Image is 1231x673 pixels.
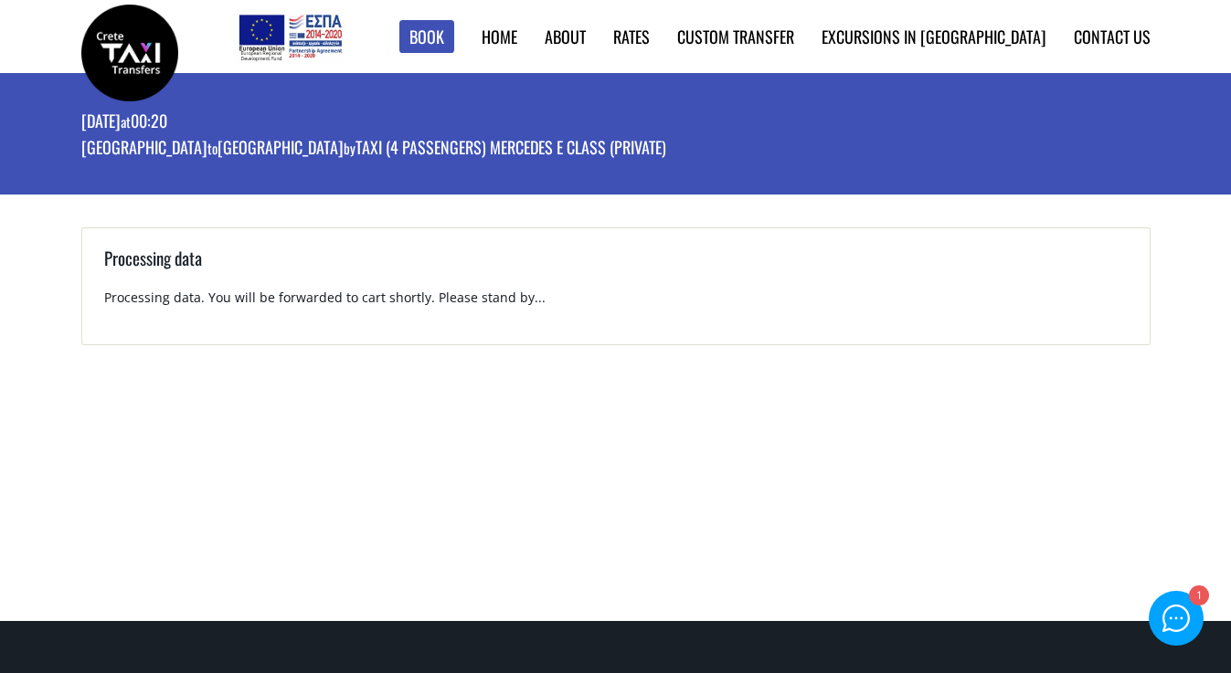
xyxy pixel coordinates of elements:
[677,25,794,48] a: Custom Transfer
[613,25,650,48] a: Rates
[482,25,517,48] a: Home
[1074,25,1151,48] a: Contact us
[81,136,666,163] p: [GEOGRAPHIC_DATA] [GEOGRAPHIC_DATA] Taxi (4 passengers) Mercedes E Class (private)
[104,289,1128,322] p: Processing data. You will be forwarded to cart shortly. Please stand by...
[236,9,345,64] img: e-bannersEUERDF180X90.jpg
[1188,587,1207,606] div: 1
[822,25,1046,48] a: Excursions in [GEOGRAPHIC_DATA]
[344,138,356,158] small: by
[104,246,1128,289] h3: Processing data
[545,25,586,48] a: About
[399,20,454,54] a: Book
[81,110,666,136] p: [DATE] 00:20
[207,138,218,158] small: to
[81,41,178,60] a: Crete Taxi Transfers | Booking page | Crete Taxi Transfers
[81,5,178,101] img: Crete Taxi Transfers | Booking page | Crete Taxi Transfers
[121,111,131,131] small: at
